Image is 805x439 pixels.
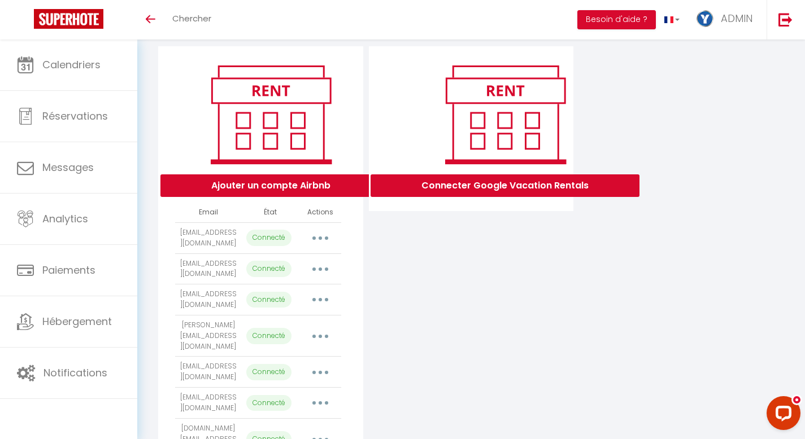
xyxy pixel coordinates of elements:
[175,315,241,357] td: [PERSON_NAME][EMAIL_ADDRESS][DOMAIN_NAME]
[175,253,241,284] td: [EMAIL_ADDRESS][DOMAIN_NAME]
[697,10,713,27] img: ...
[199,60,343,169] img: rent.png
[371,174,639,197] button: Connecter Google Vacation Rentals
[246,292,291,308] p: Connecté
[42,109,108,123] span: Réservations
[175,203,241,222] th: Email
[242,203,300,222] th: État
[34,9,103,29] img: Super Booking
[246,230,291,246] p: Connecté
[246,395,291,411] p: Connecté
[778,12,793,27] img: logout
[42,160,94,174] span: Messages
[172,12,211,24] span: Chercher
[175,284,241,315] td: [EMAIL_ADDRESS][DOMAIN_NAME]
[246,328,291,344] p: Connecté
[42,58,101,72] span: Calendriers
[433,60,577,169] img: rent.png
[175,222,241,253] td: [EMAIL_ADDRESS][DOMAIN_NAME]
[42,212,88,226] span: Analytics
[43,366,107,380] span: Notifications
[299,203,341,222] th: Actions
[758,392,805,439] iframe: LiveChat chat widget
[160,174,381,197] button: Ajouter un compte Airbnb
[42,263,95,277] span: Paiements
[246,364,291,380] p: Connecté
[175,388,241,419] td: [EMAIL_ADDRESS][DOMAIN_NAME]
[175,357,241,388] td: [EMAIL_ADDRESS][DOMAIN_NAME]
[246,261,291,277] p: Connecté
[577,10,656,29] button: Besoin d'aide ?
[42,314,112,328] span: Hébergement
[721,11,752,25] span: ADMIN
